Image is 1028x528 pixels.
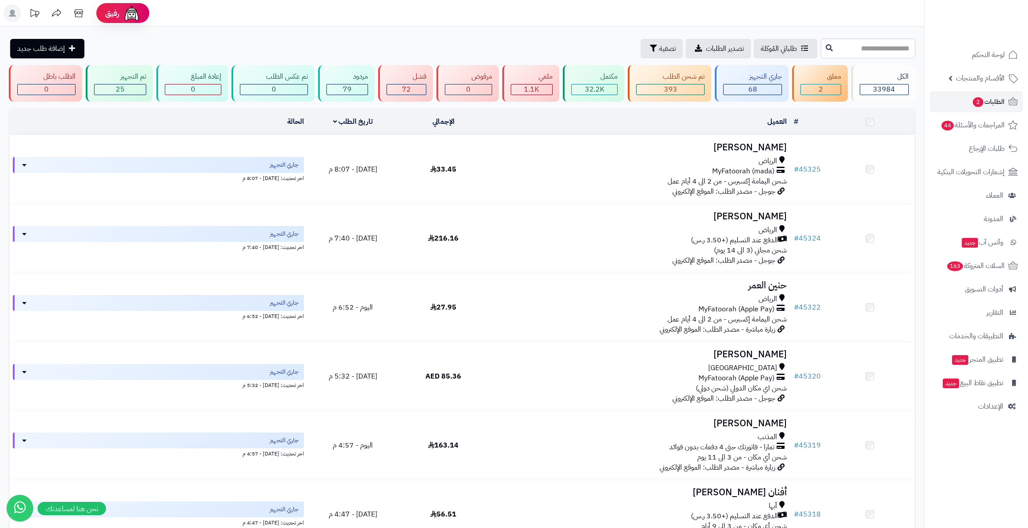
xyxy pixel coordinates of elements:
a: تم عكس الطلب 0 [230,65,316,102]
span: 25 [116,84,125,95]
span: تمارا - فاتورتك حتى 4 دفعات بدون فوائد [669,442,774,452]
div: تم شحن الطلب [636,72,704,82]
span: الطلبات [972,96,1005,108]
span: MyFatoorah (mada) [712,166,774,176]
span: 0 [272,84,276,95]
span: المذنب [758,432,777,442]
span: الإعدادات [978,400,1003,413]
div: تم عكس الطلب [240,72,308,82]
a: ملغي 1.1K [501,65,561,102]
div: الطلب باطل [17,72,76,82]
a: تم التجهيز 25 [84,65,154,102]
a: #45325 [794,164,821,175]
span: تصدير الطلبات [706,43,744,54]
a: مرفوض 0 [435,65,500,102]
span: 33.45 [430,164,456,175]
h3: [PERSON_NAME] [492,349,787,360]
span: شحن اليمامة إكسبرس - من 2 الى 4 أيام عمل [668,314,787,325]
span: زيارة مباشرة - مصدر الطلب: الموقع الإلكتروني [660,324,775,335]
span: 2 [973,97,983,107]
a: المراجعات والأسئلة44 [930,115,1023,136]
a: تحديثات المنصة [23,4,46,24]
span: جوجل - مصدر الطلب: الموقع الإلكتروني [672,186,775,197]
span: لوحة التحكم [972,49,1005,61]
div: اخر تحديث: [DATE] - 8:07 م [13,173,304,182]
span: شحن اليمامة إكسبرس - من 2 الى 4 أيام عمل [668,176,787,187]
div: 25 [95,84,145,95]
span: 56.51 [430,509,456,520]
span: 68 [748,84,757,95]
a: #45322 [794,302,821,313]
div: 68 [724,84,781,95]
a: العميل [767,116,787,127]
span: جاري التجهيز [270,505,299,514]
div: اخر تحديث: [DATE] - 4:47 م [13,517,304,527]
span: تطبيق المتجر [951,353,1003,366]
span: وآتس آب [961,236,1003,249]
a: معلق 2 [790,65,849,102]
span: 163.14 [428,440,459,451]
h3: [PERSON_NAME] [492,211,787,222]
span: 33984 [873,84,895,95]
div: 0 [240,84,307,95]
span: الرياض [759,225,777,235]
span: 0 [44,84,49,95]
a: أدوات التسويق [930,279,1023,300]
span: [DATE] - 8:07 م [329,164,377,175]
a: #45319 [794,440,821,451]
span: أدوات التسويق [965,283,1003,295]
a: طلباتي المُوكلة [754,39,817,58]
span: أبها [769,501,777,511]
span: 79 [343,84,352,95]
a: مكتمل 32.2K [561,65,626,102]
span: # [794,509,799,520]
a: التطبيقات والخدمات [930,325,1023,347]
a: تطبيق نقاط البيعجديد [930,372,1023,394]
a: مردود 79 [316,65,376,102]
a: العملاء [930,185,1023,206]
span: جاري التجهيز [270,161,299,169]
div: تم التجهيز [94,72,146,82]
div: اخر تحديث: [DATE] - 6:52 م [13,311,304,320]
div: جاري التجهيز [723,72,782,82]
span: الرياض [759,156,777,166]
span: طلباتي المُوكلة [761,43,797,54]
span: المدونة [984,213,1003,225]
span: السلات المتروكة [946,260,1005,272]
span: [DATE] - 4:47 م [329,509,377,520]
span: جديد [962,238,978,248]
span: إشعارات التحويلات البنكية [937,166,1005,178]
span: اليوم - 6:52 م [333,302,373,313]
span: طلبات الإرجاع [969,142,1005,155]
span: # [794,440,799,451]
span: 393 [664,84,677,95]
a: تطبيق المتجرجديد [930,349,1023,370]
span: شحن مجاني (3 الى 14 يوم) [714,245,787,256]
span: التقارير [986,306,1003,319]
span: رفيق [105,8,119,19]
span: # [794,302,799,313]
a: #45318 [794,509,821,520]
span: 44 [941,121,954,130]
div: 1118 [511,84,552,95]
div: الكل [860,72,909,82]
span: 0 [466,84,470,95]
span: # [794,233,799,244]
div: 2 [801,84,840,95]
span: 216.16 [428,233,459,244]
span: زيارة مباشرة - مصدر الطلب: الموقع الإلكتروني [660,462,775,473]
a: الطلبات2 [930,91,1023,112]
span: الدفع عند التسليم (+3.50 ر.س) [691,235,778,245]
a: لوحة التحكم [930,44,1023,65]
div: مردود [326,72,368,82]
span: 72 [402,84,411,95]
a: جاري التجهيز 68 [713,65,790,102]
span: 1.1K [524,84,539,95]
div: اخر تحديث: [DATE] - 5:32 م [13,380,304,389]
span: 27.95 [430,302,456,313]
span: 0 [191,84,195,95]
a: # [794,116,798,127]
a: الكل33984 [850,65,917,102]
div: 0 [18,84,75,95]
div: مكتمل [571,72,618,82]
